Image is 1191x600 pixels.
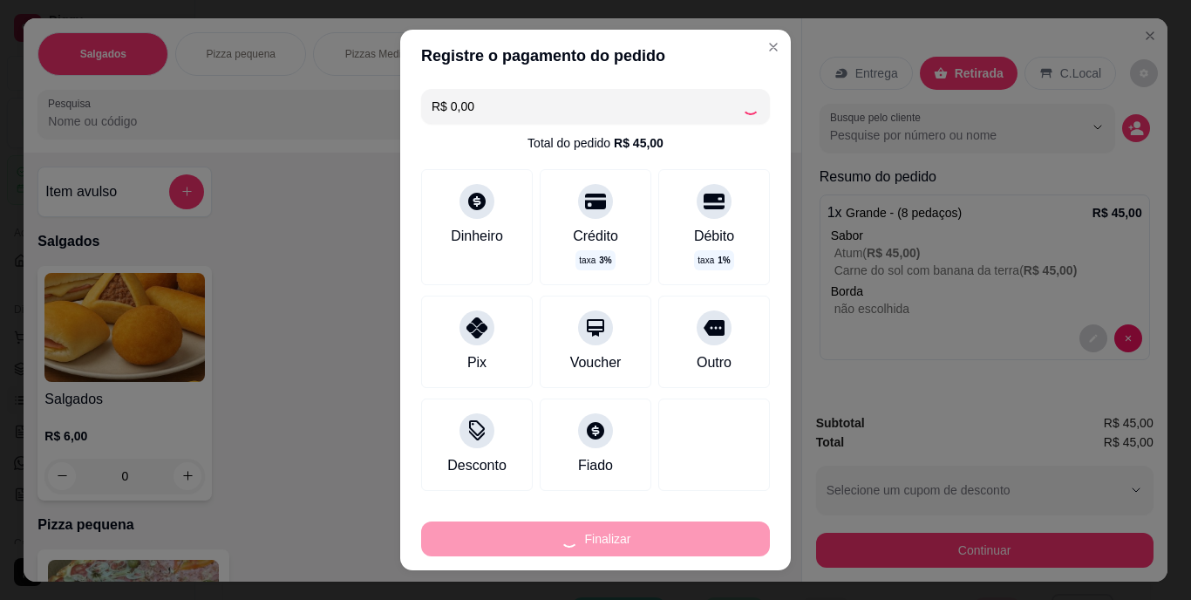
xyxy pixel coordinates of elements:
[447,455,507,476] div: Desconto
[432,89,742,124] input: Ex.: hambúrguer de cordeiro
[698,254,730,267] p: taxa
[527,134,664,152] div: Total do pedido
[759,33,787,61] button: Close
[570,352,622,373] div: Voucher
[697,352,732,373] div: Outro
[742,98,759,115] div: Loading
[614,134,664,152] div: R$ 45,00
[400,30,791,82] header: Registre o pagamento do pedido
[573,226,618,247] div: Crédito
[718,254,730,267] span: 1 %
[451,226,503,247] div: Dinheiro
[467,352,487,373] div: Pix
[578,455,613,476] div: Fiado
[579,254,611,267] p: taxa
[694,226,734,247] div: Débito
[599,254,611,267] span: 3 %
